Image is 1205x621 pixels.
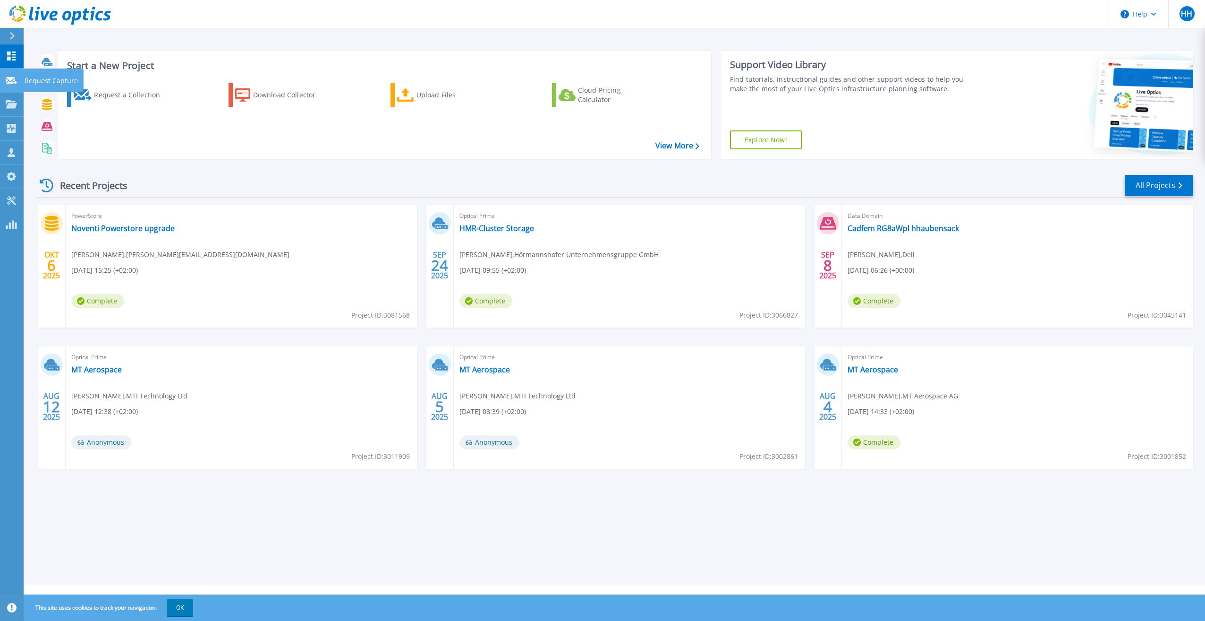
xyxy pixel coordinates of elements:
[71,211,411,221] span: PowerStore
[848,435,900,449] span: Complete
[1181,10,1192,17] span: HH
[819,389,837,424] div: AUG 2025
[823,403,832,411] span: 4
[431,261,448,269] span: 24
[459,435,519,449] span: Anonymous
[739,451,798,462] span: Project ID: 3002861
[351,451,410,462] span: Project ID: 3011909
[459,365,510,374] a: MT Aerospace
[730,59,974,71] div: Support Video Library
[25,69,78,93] p: Request Capture
[459,391,576,401] span: [PERSON_NAME] , MTI Technology Ltd
[71,365,122,374] a: MT Aerospace
[43,403,60,411] span: 12
[730,75,974,94] div: Find tutorials, instructional guides and other support videos to help you make the most of your L...
[578,86,653,104] div: Cloud Pricing Calculator
[1128,451,1186,462] span: Project ID: 3001852
[1125,175,1193,196] a: All Projects
[71,391,187,401] span: [PERSON_NAME] , MTI Technology Ltd
[431,389,449,424] div: AUG 2025
[94,86,170,104] div: Request a Collection
[167,599,193,616] button: OK
[47,261,56,269] span: 6
[848,250,915,260] span: [PERSON_NAME] , Dell
[459,265,526,276] span: [DATE] 09:55 (+02:00)
[739,310,798,320] span: Project ID: 3066827
[819,248,837,283] div: SEP 2025
[351,310,410,320] span: Project ID: 3081568
[848,211,1188,221] span: Data Domain
[848,352,1188,362] span: Optical Prime
[431,248,449,283] div: SEP 2025
[459,352,799,362] span: Optical Prime
[71,250,289,260] span: [PERSON_NAME] , [PERSON_NAME][EMAIL_ADDRESS][DOMAIN_NAME]
[71,224,175,233] a: Noventi Powerstore upgrade
[848,224,959,233] a: Cadfem RG8aWpl hhaubensack
[552,83,657,107] a: Cloud Pricing Calculator
[459,224,534,233] a: HMR-Cluster Storage
[416,86,492,104] div: Upload Files
[459,211,799,221] span: Optical Prime
[435,403,444,411] span: 5
[26,599,193,616] span: This site uses cookies to track your navigation.
[229,83,334,107] a: Download Collector
[848,391,958,401] span: [PERSON_NAME] , MT Aerospace AG
[253,86,329,104] div: Download Collector
[71,265,138,276] span: [DATE] 15:25 (+02:00)
[848,365,898,374] a: MT Aerospace
[390,83,496,107] a: Upload Files
[655,141,699,150] a: View More
[1128,310,1186,320] span: Project ID: 3045141
[823,261,832,269] span: 8
[67,83,172,107] a: Request a Collection
[36,174,140,197] div: Recent Projects
[459,294,512,308] span: Complete
[848,265,914,276] span: [DATE] 06:26 (+00:00)
[459,250,659,260] span: [PERSON_NAME] , Hörmannshofer Unternehmensgruppe GmbH
[71,435,131,449] span: Anonymous
[42,389,60,424] div: AUG 2025
[67,60,699,71] h3: Start a New Project
[730,130,802,149] a: Explore Now!
[848,294,900,308] span: Complete
[71,406,138,417] span: [DATE] 12:38 (+02:00)
[71,352,411,362] span: Optical Prime
[848,406,914,417] span: [DATE] 14:33 (+02:00)
[71,294,124,308] span: Complete
[459,406,526,417] span: [DATE] 08:39 (+02:00)
[42,248,60,283] div: OKT 2025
